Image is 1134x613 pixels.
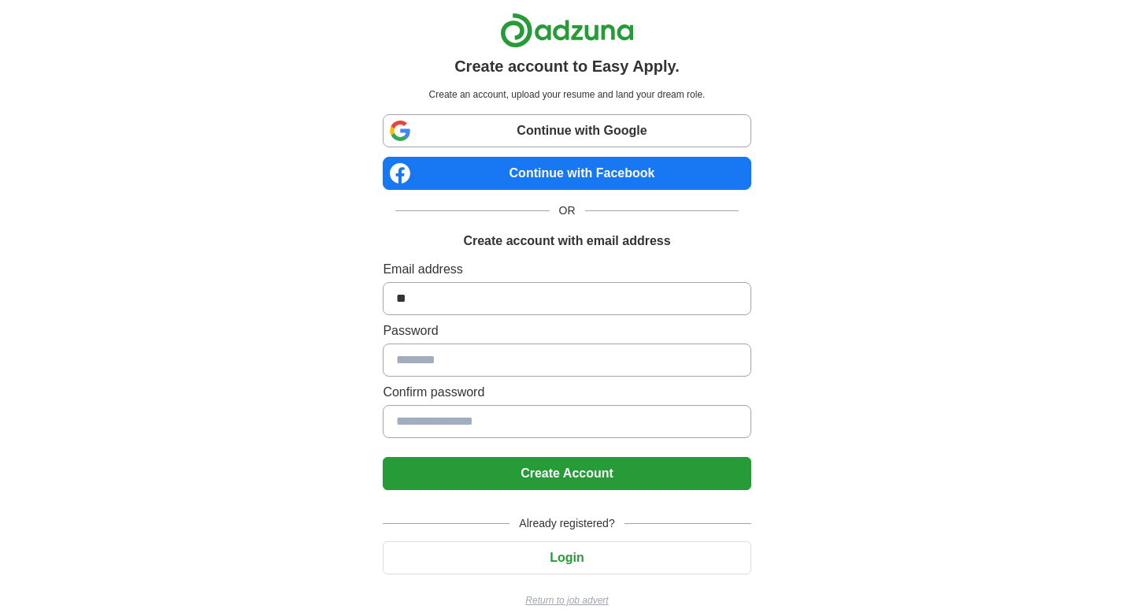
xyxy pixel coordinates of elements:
button: Login [383,541,750,574]
label: Email address [383,260,750,279]
button: Create Account [383,457,750,490]
img: Adzuna logo [500,13,634,48]
a: Continue with Google [383,114,750,147]
span: OR [550,202,585,219]
label: Confirm password [383,383,750,402]
p: Create an account, upload your resume and land your dream role. [386,87,747,102]
h1: Create account to Easy Apply. [454,54,680,78]
a: Login [383,551,750,564]
h1: Create account with email address [463,232,670,251]
span: Already registered? [510,515,624,532]
a: Return to job advert [383,593,750,607]
label: Password [383,321,750,340]
a: Continue with Facebook [383,157,750,190]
